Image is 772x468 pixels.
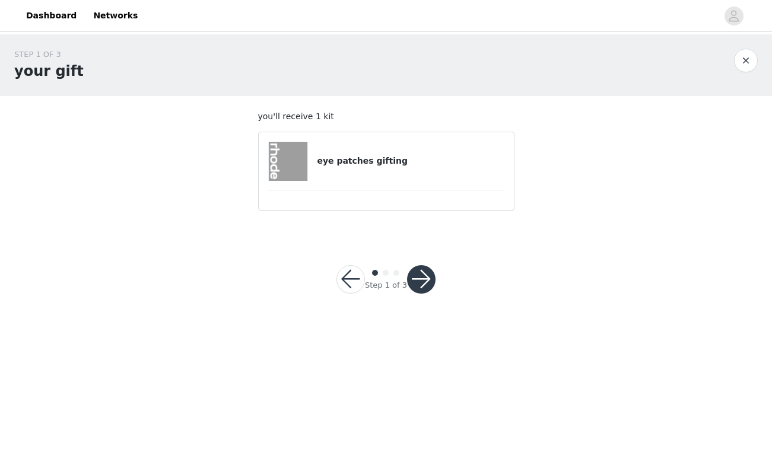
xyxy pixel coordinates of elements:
[269,142,308,181] img: eye patches gifting
[19,2,84,29] a: Dashboard
[258,110,514,123] p: you'll receive 1 kit
[317,155,504,167] h4: eye patches gifting
[365,279,407,291] div: Step 1 of 3
[14,49,84,61] div: STEP 1 OF 3
[728,7,739,26] div: avatar
[86,2,145,29] a: Networks
[14,61,84,82] h1: your gift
